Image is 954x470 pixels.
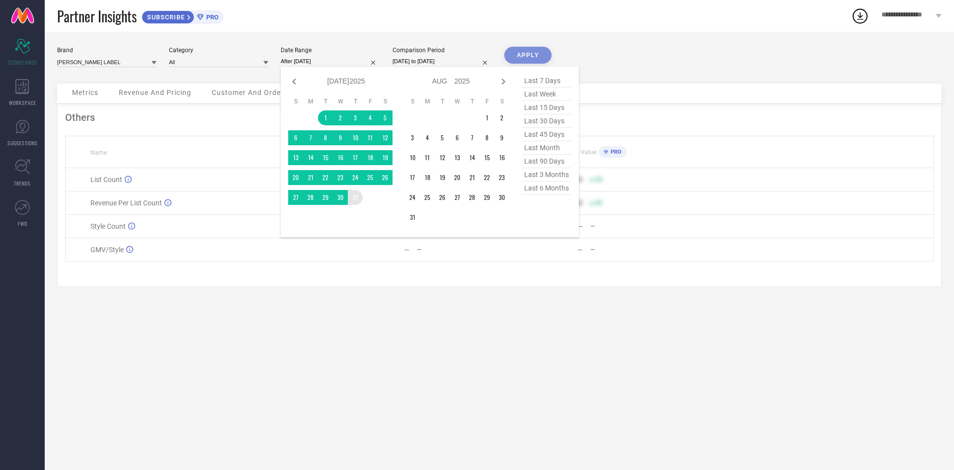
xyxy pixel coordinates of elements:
th: Saturday [494,97,509,105]
div: — [590,246,672,253]
td: Sat Aug 09 2025 [494,130,509,145]
td: Tue Jul 01 2025 [318,110,333,125]
td: Tue Jul 22 2025 [318,170,333,185]
div: — [577,246,583,254]
span: last 3 months [522,168,571,182]
td: Tue Jul 29 2025 [318,190,333,205]
td: Tue Jul 08 2025 [318,130,333,145]
td: Fri Jul 25 2025 [363,170,378,185]
input: Select date range [281,56,380,67]
span: Customer And Orders [212,89,288,96]
td: Thu Jul 03 2025 [348,110,363,125]
td: Thu Jul 10 2025 [348,130,363,145]
th: Friday [479,97,494,105]
div: — [577,222,583,230]
td: Sat Jul 26 2025 [378,170,393,185]
th: Sunday [288,97,303,105]
th: Monday [420,97,435,105]
span: last 90 days [522,155,571,168]
td: Fri Aug 22 2025 [479,170,494,185]
th: Tuesday [435,97,450,105]
div: Date Range [281,47,380,54]
td: Wed Jul 02 2025 [333,110,348,125]
td: Fri Jul 18 2025 [363,150,378,165]
span: GMV/Style [90,246,124,254]
td: Wed Aug 13 2025 [450,150,465,165]
span: SUGGESTIONS [7,139,38,147]
div: — [404,246,409,254]
div: Comparison Period [393,47,492,54]
span: TRENDS [14,180,31,187]
td: Tue Aug 19 2025 [435,170,450,185]
span: FWD [18,220,27,227]
span: Name [90,149,107,156]
td: Sun Aug 10 2025 [405,150,420,165]
td: Sun Jul 13 2025 [288,150,303,165]
td: Sun Jul 27 2025 [288,190,303,205]
td: Tue Aug 26 2025 [435,190,450,205]
td: Mon Jul 28 2025 [303,190,318,205]
td: Wed Jul 23 2025 [333,170,348,185]
span: last 6 months [522,182,571,195]
td: Thu Jul 31 2025 [348,190,363,205]
th: Wednesday [333,97,348,105]
span: Revenue Per List Count [90,199,162,207]
td: Thu Aug 07 2025 [465,130,479,145]
td: Sat Jul 19 2025 [378,150,393,165]
span: last 45 days [522,128,571,141]
td: Mon Aug 18 2025 [420,170,435,185]
td: Fri Jul 11 2025 [363,130,378,145]
td: Thu Aug 21 2025 [465,170,479,185]
td: Wed Jul 09 2025 [333,130,348,145]
td: Mon Jul 14 2025 [303,150,318,165]
th: Thursday [465,97,479,105]
td: Sat Jul 05 2025 [378,110,393,125]
input: Select comparison period [393,56,492,67]
span: 50 [595,176,602,183]
td: Sun Aug 31 2025 [405,210,420,225]
div: — [590,223,672,230]
span: Style Count [90,222,126,230]
td: Fri Jul 04 2025 [363,110,378,125]
span: Partner Insights [57,6,137,26]
div: Open download list [851,7,869,25]
td: Sun Jul 06 2025 [288,130,303,145]
span: List Count [90,176,122,184]
td: Sat Aug 30 2025 [494,190,509,205]
td: Sun Aug 24 2025 [405,190,420,205]
div: Next month [497,76,509,88]
span: SUBSCRIBE [142,13,187,21]
span: last 30 days [522,114,571,128]
th: Saturday [378,97,393,105]
td: Tue Aug 12 2025 [435,150,450,165]
td: Thu Jul 24 2025 [348,170,363,185]
td: Tue Jul 15 2025 [318,150,333,165]
td: Sat Aug 23 2025 [494,170,509,185]
td: Mon Aug 25 2025 [420,190,435,205]
span: SCORECARDS [8,59,37,66]
td: Fri Aug 29 2025 [479,190,494,205]
th: Sunday [405,97,420,105]
td: Mon Jul 21 2025 [303,170,318,185]
span: Revenue And Pricing [119,89,191,96]
td: Sat Aug 16 2025 [494,150,509,165]
span: last week [522,88,571,101]
span: Metrics [72,89,98,96]
div: — [417,246,499,253]
td: Wed Aug 06 2025 [450,130,465,145]
td: Sun Jul 20 2025 [288,170,303,185]
td: Mon Aug 04 2025 [420,130,435,145]
td: Tue Aug 05 2025 [435,130,450,145]
div: Category [169,47,268,54]
span: last 15 days [522,101,571,114]
span: WORKSPACE [9,99,36,106]
td: Wed Jul 30 2025 [333,190,348,205]
th: Thursday [348,97,363,105]
td: Thu Aug 14 2025 [465,150,479,165]
td: Wed Jul 16 2025 [333,150,348,165]
td: Thu Aug 28 2025 [465,190,479,205]
td: Wed Aug 27 2025 [450,190,465,205]
th: Wednesday [450,97,465,105]
td: Fri Aug 08 2025 [479,130,494,145]
div: Others [65,111,934,123]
